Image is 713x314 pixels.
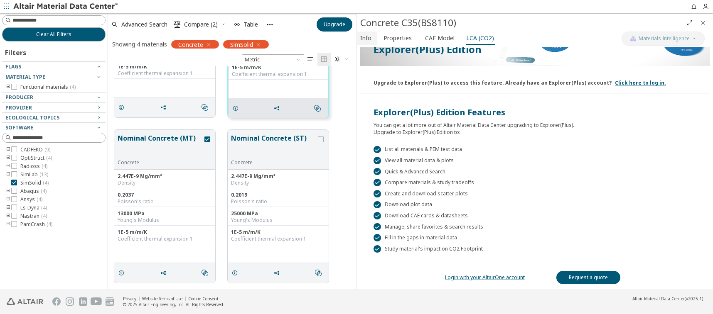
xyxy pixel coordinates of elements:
[374,201,381,209] div: 
[374,245,696,253] div: Study material's impact on CO2 Footprint
[374,201,696,209] div: Download plot data
[118,180,212,186] div: Density
[114,265,132,281] button: Details
[20,171,48,178] span: SimLab
[5,171,11,178] i: toogle group
[556,271,620,284] a: Request a quote
[5,221,11,228] i: toogle group
[231,210,325,217] div: 25000 MPa
[615,79,666,86] a: Click here to log in.
[123,302,224,307] div: © 2025 Altair Engineering, Inc. All Rights Reserved.
[2,41,30,61] div: Filters
[242,54,304,64] div: Unit System
[231,229,325,236] div: 1E-5 m/m/K
[118,70,212,77] div: Coefficient thermal expansion 1
[307,56,314,63] i: 
[374,179,696,186] div: Compare materials & study tradeoffs
[374,118,696,136] div: You can get a lot more out of Altair Material Data Center upgrading to Explorer(Plus). Upgrade to...
[198,99,215,116] button: Similar search
[331,53,352,66] button: Theme
[231,192,325,198] div: 0.2019
[2,72,106,82] button: Material Type
[20,196,42,203] span: Ansys
[142,296,182,302] a: Website Terms of Use
[5,104,32,111] span: Provider
[229,100,246,117] button: Details
[639,35,690,42] span: Materials Intelligence
[374,146,696,153] div: List all materials & PEM test data
[7,298,43,305] img: Altair Engineering
[178,41,203,48] span: Concrete
[374,234,381,241] div: 
[39,171,48,178] span: ( 13 )
[42,163,47,170] span: ( 4 )
[5,124,33,131] span: Software
[118,210,212,217] div: 13000 MPa
[118,159,203,166] div: Concrete
[374,223,696,231] div: Manage, share favorites & search results
[156,265,174,281] button: Share
[304,53,317,66] button: Table View
[425,32,455,45] span: CAE Model
[2,62,106,72] button: Flags
[118,217,212,224] div: Young's Modulus
[696,16,710,29] button: Close
[20,221,52,228] span: PamCrash
[70,83,76,90] span: ( 4 )
[118,236,212,242] div: Coefficient thermal expansion 1
[360,16,683,29] div: Concrete C35(BS8110)
[242,54,304,64] span: Metric
[374,168,696,175] div: Quick & Advanced Search
[5,94,33,101] span: Producer
[310,100,328,117] button: Similar search
[13,2,119,11] img: Altair Material Data Center
[374,179,381,186] div: 
[231,173,325,180] div: 2.447E-9 Mg/mm³
[41,212,47,219] span: ( 4 )
[445,274,525,281] a: Login with your AltairOne account
[5,163,11,170] i: toogle group
[20,204,47,211] span: Ls-Dyna
[374,190,381,197] div: 
[270,100,287,117] button: Share
[46,154,52,161] span: ( 4 )
[315,270,322,276] i: 
[232,71,325,78] div: Coefficient thermal expansion 1
[118,133,203,159] button: Nominal Concrete (MT)
[334,56,341,63] i: 
[360,32,371,45] span: Info
[114,99,132,116] button: Details
[118,173,212,180] div: 2.447E-9 Mg/mm³
[374,190,696,197] div: Create and download scatter plots
[118,192,212,198] div: 0.2037
[118,63,212,70] div: 1E-5 m/m/K
[231,180,325,186] div: Density
[20,180,49,186] span: SimSolid
[317,17,352,32] button: Upgrade
[231,133,316,159] button: Nominal Concrete (ST)
[2,103,106,113] button: Provider
[20,163,47,170] span: Radioss
[231,198,325,205] div: Poisson's ratio
[622,32,705,46] button: AI CopilotMaterials Intelligence
[202,270,208,276] i: 
[36,31,71,38] span: Clear All Filters
[632,296,685,302] span: Altair Material Data Center
[20,213,47,219] span: Nastran
[123,296,136,302] a: Privacy
[683,16,696,29] button: Full Screen
[374,76,612,86] div: Upgrade to Explorer(Plus) to access this feature. Already have an Explorer(Plus) account?
[228,265,245,281] button: Details
[5,73,45,80] span: Material Type
[2,27,106,41] button: Clear All Filters
[47,221,52,228] span: ( 4 )
[374,157,381,164] div: 
[20,146,50,153] span: CADFEKO
[41,187,47,195] span: ( 4 )
[374,212,381,219] div: 
[108,66,356,289] div: grid
[374,107,696,118] div: Explorer(Plus) Edition Features
[5,114,59,121] span: Ecological Topics
[20,155,52,161] span: OptiStruct
[324,21,345,28] span: Upgrade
